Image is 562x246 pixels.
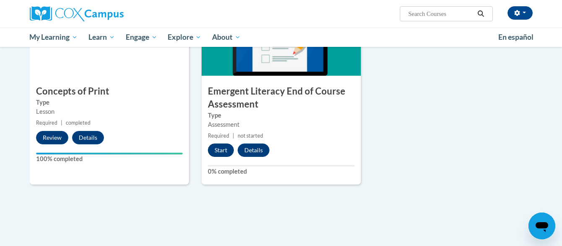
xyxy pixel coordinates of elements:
[168,32,201,42] span: Explore
[36,98,183,107] label: Type
[208,143,234,157] button: Start
[120,28,163,47] a: Engage
[36,153,183,154] div: Your progress
[24,28,83,47] a: My Learning
[126,32,157,42] span: Engage
[233,133,234,139] span: |
[238,133,263,139] span: not started
[162,28,207,47] a: Explore
[36,154,183,164] label: 100% completed
[208,133,229,139] span: Required
[36,107,183,116] div: Lesson
[207,28,246,47] a: About
[30,6,124,21] img: Cox Campus
[208,120,355,129] div: Assessment
[493,28,539,46] a: En español
[29,32,78,42] span: My Learning
[30,85,189,98] h3: Concepts of Print
[202,85,361,111] h3: Emergent Literacy End of Course Assessment
[36,120,57,126] span: Required
[72,131,104,144] button: Details
[36,131,68,144] button: Review
[17,28,545,47] div: Main menu
[212,32,241,42] span: About
[474,9,487,19] button: Search
[238,143,269,157] button: Details
[30,6,189,21] a: Cox Campus
[208,111,355,120] label: Type
[498,33,534,41] span: En español
[83,28,120,47] a: Learn
[208,167,355,176] label: 0% completed
[88,32,115,42] span: Learn
[407,9,474,19] input: Search Courses
[66,120,91,126] span: completed
[528,213,555,239] iframe: Button to launch messaging window
[61,120,62,126] span: |
[508,6,533,20] button: Account Settings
